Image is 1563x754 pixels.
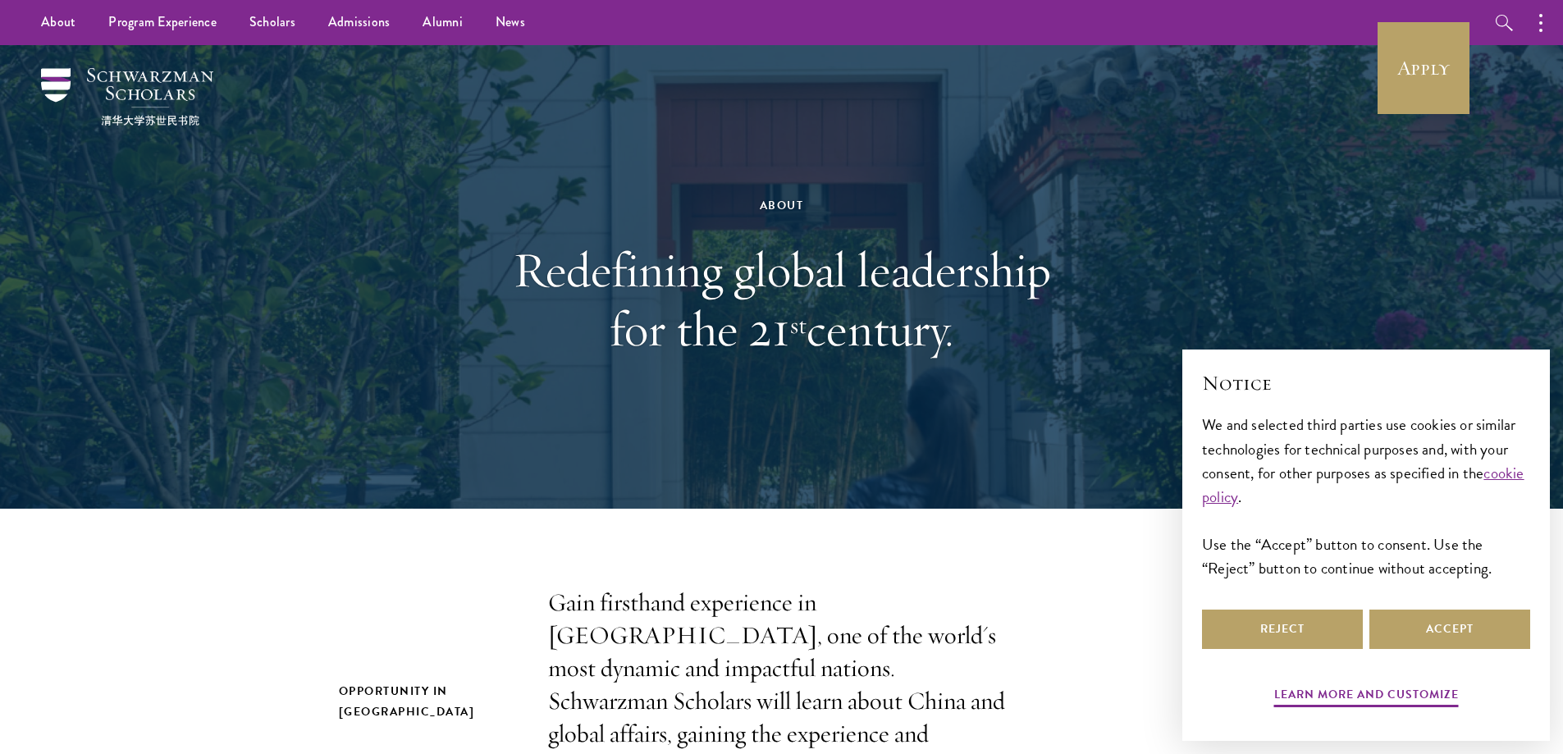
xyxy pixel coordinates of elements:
h1: Redefining global leadership for the 21 century. [499,240,1065,359]
sup: st [790,309,807,340]
div: About [499,195,1065,216]
a: cookie policy [1202,461,1524,509]
button: Learn more and customize [1274,684,1459,710]
div: We and selected third parties use cookies or similar technologies for technical purposes and, wit... [1202,413,1530,579]
img: Schwarzman Scholars [41,68,213,126]
h2: Notice [1202,369,1530,397]
button: Reject [1202,610,1363,649]
h2: Opportunity in [GEOGRAPHIC_DATA] [339,681,515,722]
a: Apply [1378,22,1469,114]
button: Accept [1369,610,1530,649]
